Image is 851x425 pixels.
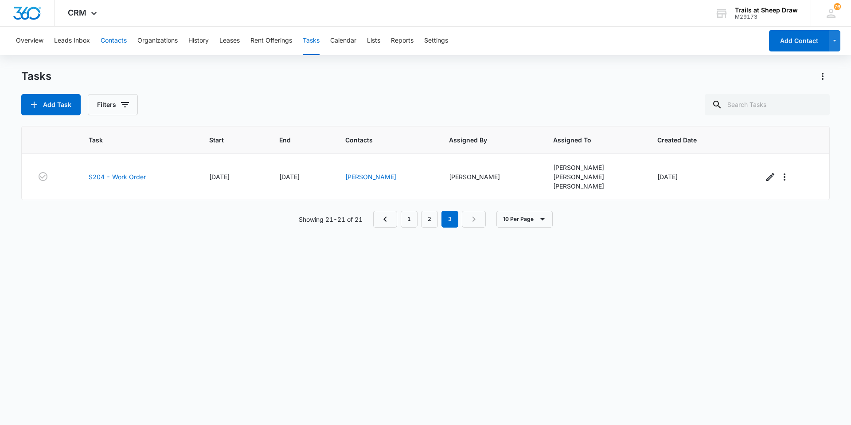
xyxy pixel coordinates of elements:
span: Task [89,135,175,145]
div: [PERSON_NAME] [553,181,636,191]
button: Overview [16,27,43,55]
a: Page 1 [401,211,418,228]
button: Settings [424,27,448,55]
button: Add Task [21,94,81,115]
button: Reports [391,27,414,55]
span: Start [209,135,245,145]
button: Lists [367,27,380,55]
button: Tasks [303,27,320,55]
button: Leases [219,27,240,55]
a: [PERSON_NAME] [345,173,396,181]
button: Rent Offerings [250,27,292,55]
nav: Pagination [373,211,486,228]
button: Add Contact [769,30,829,51]
button: 10 Per Page [496,211,553,228]
div: notifications count [834,3,841,10]
div: [PERSON_NAME] [553,172,636,181]
span: [DATE] [657,173,678,181]
em: 3 [441,211,458,228]
button: Organizations [137,27,178,55]
button: History [188,27,209,55]
div: [PERSON_NAME] [449,172,532,181]
p: Showing 21-21 of 21 [299,215,363,224]
a: S204 - Work Order [89,172,146,181]
span: [DATE] [279,173,300,181]
div: [PERSON_NAME] [553,163,636,172]
span: Created Date [657,135,729,145]
input: Search Tasks [705,94,830,115]
span: Assigned To [553,135,623,145]
span: Assigned By [449,135,519,145]
h1: Tasks [21,70,51,83]
a: Page 2 [421,211,438,228]
button: Calendar [330,27,356,55]
span: End [279,135,311,145]
a: Previous Page [373,211,397,228]
div: account id [735,14,798,20]
button: Leads Inbox [54,27,90,55]
button: Contacts [101,27,127,55]
span: CRM [68,8,86,17]
span: Contacts [345,135,415,145]
button: Filters [88,94,138,115]
span: [DATE] [209,173,230,181]
span: 76 [834,3,841,10]
div: account name [735,7,798,14]
button: Actions [816,69,830,83]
